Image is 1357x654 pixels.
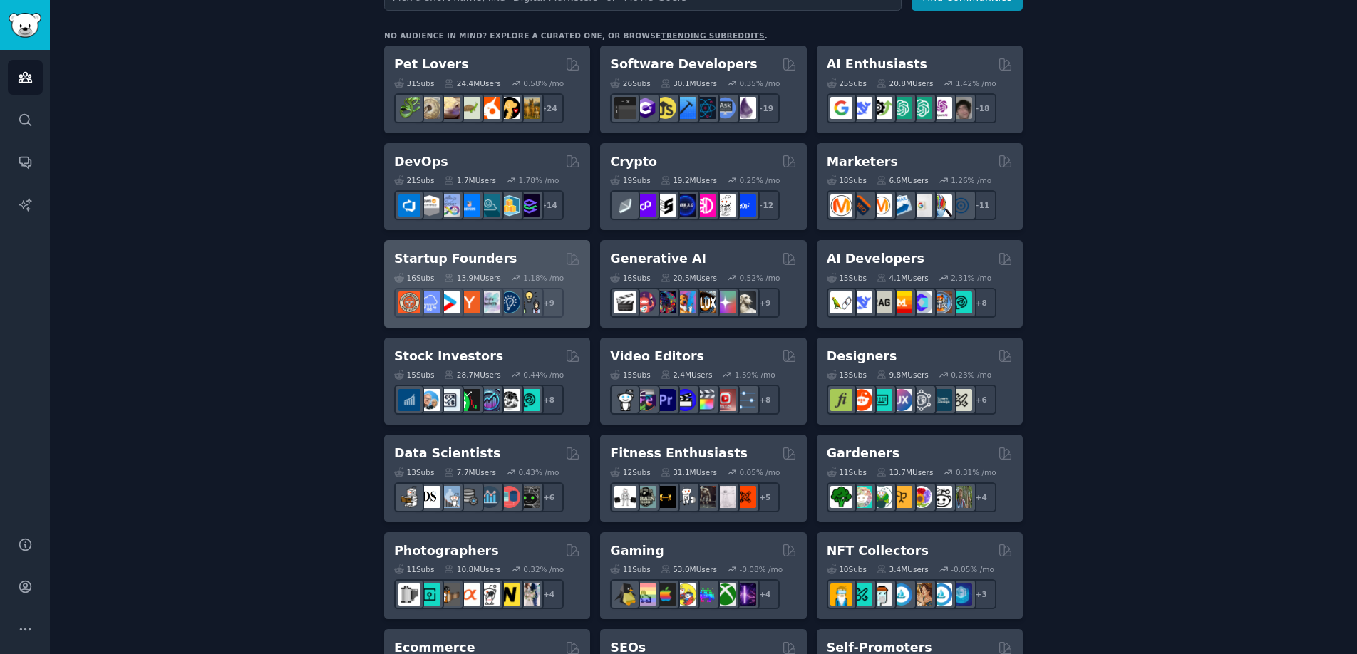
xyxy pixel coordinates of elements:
img: technicalanalysis [518,389,540,411]
h2: NFT Collectors [827,542,929,560]
img: Rag [870,291,892,313]
div: 28.7M Users [444,370,500,380]
img: azuredevops [398,194,420,217]
h2: AI Developers [827,250,924,268]
img: ballpython [418,97,440,119]
div: 0.32 % /mo [523,564,564,574]
h2: AI Enthusiasts [827,56,927,73]
img: Trading [458,389,480,411]
div: 2.4M Users [661,370,713,380]
div: 26 Sub s [610,78,650,88]
img: analog [398,583,420,606]
div: 13 Sub s [827,370,867,380]
img: dogbreed [518,97,540,119]
div: + 8 [750,385,780,415]
img: UXDesign [890,389,912,411]
img: fitness30plus [694,486,716,508]
img: web3 [674,194,696,217]
div: 0.58 % /mo [523,78,564,88]
img: NFTExchange [830,583,852,606]
div: + 18 [966,93,996,123]
div: 7.7M Users [444,467,496,477]
div: + 5 [750,482,780,512]
div: 11 Sub s [827,467,867,477]
img: CryptoNews [714,194,736,217]
div: + 9 [534,288,564,318]
img: ethstaker [654,194,676,217]
img: learnjavascript [654,97,676,119]
div: 11 Sub s [610,564,650,574]
img: statistics [438,486,460,508]
img: chatgpt_prompts_ [910,97,932,119]
div: 15 Sub s [610,370,650,380]
img: startup [438,291,460,313]
img: OpenSeaNFT [890,583,912,606]
div: 0.52 % /mo [740,273,780,283]
div: 19 Sub s [610,175,650,185]
img: llmops [930,291,952,313]
div: 10 Sub s [827,564,867,574]
img: NFTMarketplace [850,583,872,606]
div: 1.59 % /mo [735,370,775,380]
div: + 12 [750,190,780,220]
h2: Data Scientists [394,445,500,462]
div: -0.05 % /mo [951,564,994,574]
img: herpetology [398,97,420,119]
img: MistralAI [890,291,912,313]
div: 24.4M Users [444,78,500,88]
h2: Startup Founders [394,250,517,268]
img: GYM [614,486,636,508]
a: trending subreddits [661,31,764,40]
img: gopro [614,389,636,411]
div: 10.8M Users [444,564,500,574]
div: + 14 [534,190,564,220]
img: iOSProgramming [674,97,696,119]
img: csharp [634,97,656,119]
img: starryai [714,291,736,313]
img: dalle2 [634,291,656,313]
img: DeepSeek [850,291,872,313]
img: Youtubevideo [714,389,736,411]
div: + 19 [750,93,780,123]
img: AWS_Certified_Experts [418,194,440,217]
img: OpenSourceAI [910,291,932,313]
img: DevOpsLinks [458,194,480,217]
img: Entrepreneurship [498,291,520,313]
img: sdforall [674,291,696,313]
div: 1.18 % /mo [523,273,564,283]
div: -0.08 % /mo [740,564,783,574]
img: data [518,486,540,508]
div: + 4 [534,579,564,609]
img: AIDevelopersSociety [950,291,972,313]
div: 15 Sub s [827,273,867,283]
div: 1.26 % /mo [951,175,991,185]
h2: Crypto [610,153,657,171]
img: userexperience [910,389,932,411]
img: gamers [694,583,716,606]
div: 31 Sub s [394,78,434,88]
img: DreamBooth [734,291,756,313]
img: MarketingResearch [930,194,952,217]
div: 2.31 % /mo [951,273,991,283]
div: 53.0M Users [661,564,717,574]
img: finalcutpro [694,389,716,411]
img: UX_Design [950,389,972,411]
img: deepdream [654,291,676,313]
h2: Pet Lovers [394,56,469,73]
img: aivideo [614,291,636,313]
h2: Designers [827,348,897,365]
img: AskComputerScience [714,97,736,119]
img: GardeningUK [890,486,912,508]
img: growmybusiness [518,291,540,313]
div: 1.42 % /mo [956,78,996,88]
div: 9.8M Users [877,370,929,380]
img: learndesign [930,389,952,411]
img: FluxAI [694,291,716,313]
div: 0.31 % /mo [956,467,996,477]
img: logodesign [850,389,872,411]
img: dividends [398,389,420,411]
img: editors [634,389,656,411]
img: TwitchStreaming [734,583,756,606]
div: + 11 [966,190,996,220]
h2: Fitness Enthusiasts [610,445,748,462]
